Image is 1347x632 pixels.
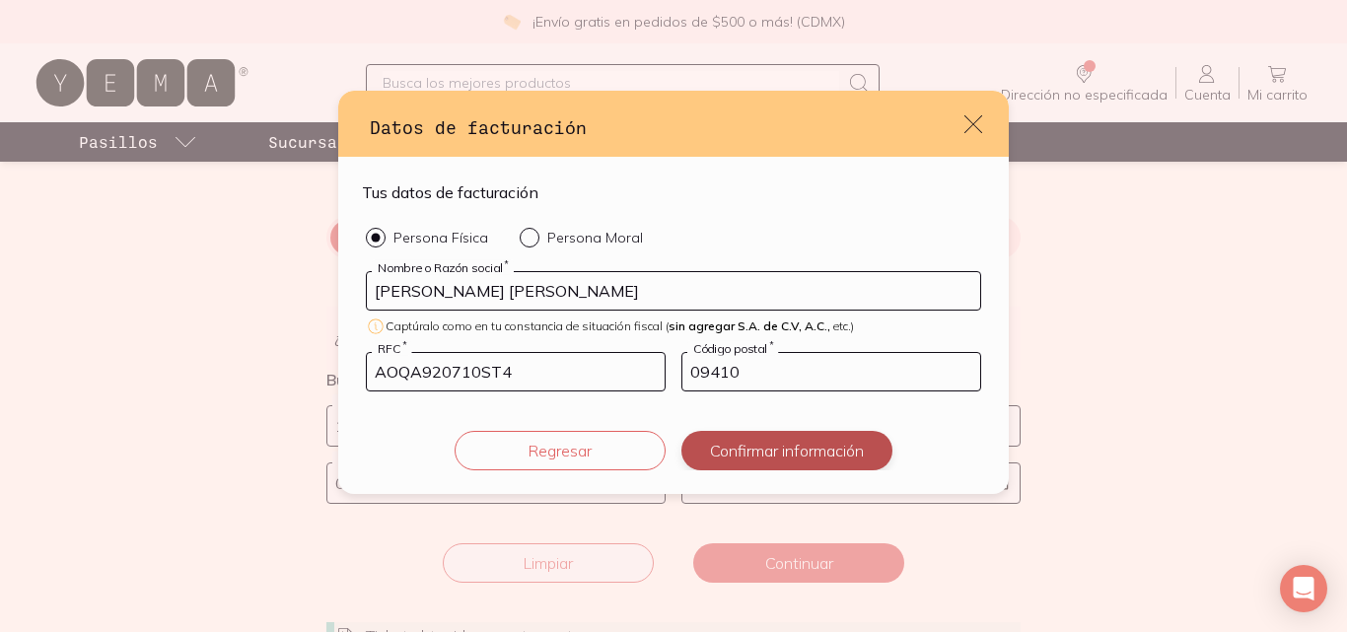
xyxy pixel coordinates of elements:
div: default [338,91,1009,493]
h4: Tus datos de facturación [362,180,538,204]
button: Regresar [455,431,666,470]
span: Captúralo como en tu constancia de situación fiscal ( etc.) [386,318,854,333]
div: Open Intercom Messenger [1280,565,1327,612]
label: RFC [372,340,412,355]
p: Persona Moral [547,229,643,246]
h3: Datos de facturación [370,114,961,140]
label: Nombre o Razón social [372,259,514,274]
p: Persona Física [393,229,488,246]
label: Código postal [687,340,778,355]
button: Confirmar información [681,431,892,470]
span: sin agregar S.A. de C.V, A.C., [669,318,830,333]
